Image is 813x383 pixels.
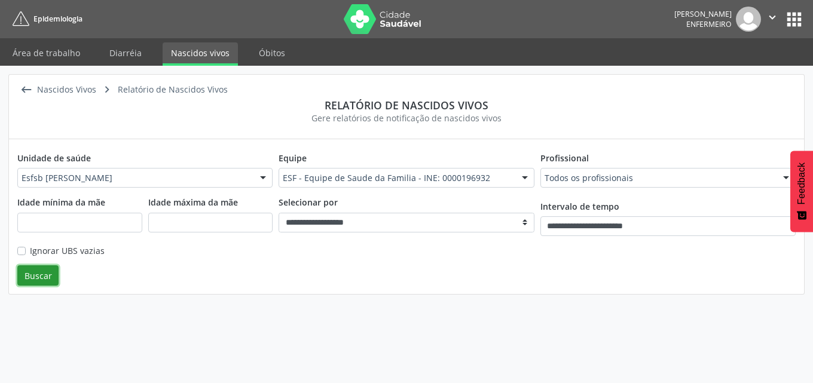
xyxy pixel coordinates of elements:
[17,265,59,286] button: Buscar
[17,81,98,99] a:  Nascidos Vivos
[766,11,779,24] i: 
[279,196,534,212] legend: Selecionar por
[17,81,35,99] i: 
[163,42,238,66] a: Nascidos vivos
[17,196,142,212] legend: Idade mínima da mãe
[17,112,796,124] div: Gere relatórios de notificação de nascidos vivos
[98,81,115,99] i: 
[33,14,82,24] span: Epidemiologia
[736,7,761,32] img: img
[98,81,230,99] a:  Relatório de Nascidos Vivos
[761,7,784,32] button: 
[17,148,91,168] label: Unidade de saúde
[115,81,230,99] div: Relatório de Nascidos Vivos
[22,172,248,184] span: Esfsb [PERSON_NAME]
[686,19,732,29] span: Enfermeiro
[545,172,771,184] span: Todos os profissionais
[101,42,150,63] a: Diarréia
[784,9,805,30] button: apps
[540,196,619,216] label: Intervalo de tempo
[796,163,807,204] span: Feedback
[279,148,307,168] label: Equipe
[35,81,98,99] div: Nascidos Vivos
[283,172,509,184] span: ESF - Equipe de Saude da Familia - INE: 0000196932
[540,148,589,168] label: Profissional
[4,42,88,63] a: Área de trabalho
[250,42,294,63] a: Óbitos
[17,99,796,112] div: Relatório de nascidos vivos
[8,9,82,29] a: Epidemiologia
[790,151,813,232] button: Feedback - Mostrar pesquisa
[674,9,732,19] div: [PERSON_NAME]
[148,196,273,212] legend: Idade máxima da mãe
[30,244,105,257] label: Ignorar UBS vazias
